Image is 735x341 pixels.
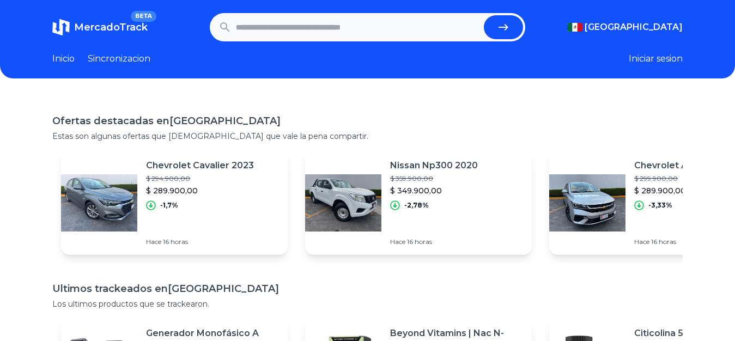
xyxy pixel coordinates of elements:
img: Featured image [549,165,625,241]
a: Featured imageChevrolet Cavalier 2023$ 294.900,00$ 289.900,00-1,7%Hace 16 horas [61,150,288,255]
p: -1,7% [160,201,178,210]
img: Featured image [61,165,137,241]
p: Hace 16 horas [146,238,254,246]
p: $ 349.900,00 [390,185,478,196]
p: $ 289.900,00 [146,185,254,196]
span: [GEOGRAPHIC_DATA] [585,21,683,34]
p: Chevrolet Aveo 2024 [634,159,730,172]
p: -2,78% [404,201,429,210]
span: BETA [131,11,156,22]
p: Estas son algunas ofertas que [DEMOGRAPHIC_DATA] que vale la pena compartir. [52,131,683,142]
a: Inicio [52,52,75,65]
a: MercadoTrackBETA [52,19,148,36]
button: [GEOGRAPHIC_DATA] [567,21,683,34]
p: Hace 16 horas [390,238,478,246]
p: $ 289.900,00 [634,185,730,196]
p: Los ultimos productos que se trackearon. [52,299,683,309]
p: $ 294.900,00 [146,174,254,183]
img: MercadoTrack [52,19,70,36]
button: Iniciar sesion [629,52,683,65]
a: Featured imageNissan Np300 2020$ 359.900,00$ 349.900,00-2,78%Hace 16 horas [305,150,532,255]
p: $ 299.900,00 [634,174,730,183]
p: $ 359.900,00 [390,174,478,183]
h1: Ofertas destacadas en [GEOGRAPHIC_DATA] [52,113,683,129]
img: Mexico [567,23,582,32]
p: Chevrolet Cavalier 2023 [146,159,254,172]
h1: Ultimos trackeados en [GEOGRAPHIC_DATA] [52,281,683,296]
p: Nissan Np300 2020 [390,159,478,172]
span: MercadoTrack [74,21,148,33]
img: Featured image [305,165,381,241]
a: Sincronizacion [88,52,150,65]
p: Hace 16 horas [634,238,730,246]
p: -3,33% [648,201,672,210]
